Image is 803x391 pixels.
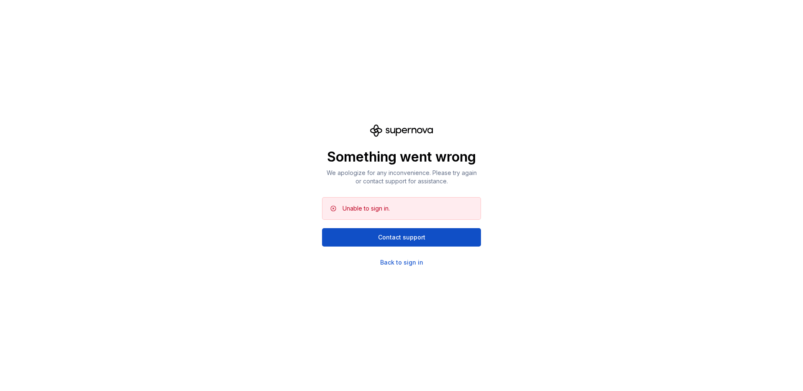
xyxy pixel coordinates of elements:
p: We apologize for any inconvenience. Please try again or contact support for assistance. [322,169,481,185]
div: Unable to sign in. [343,204,390,213]
p: Something went wrong [322,149,481,165]
a: Back to sign in [380,258,423,267]
button: Contact support [322,228,481,247]
span: Contact support [378,233,425,242]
